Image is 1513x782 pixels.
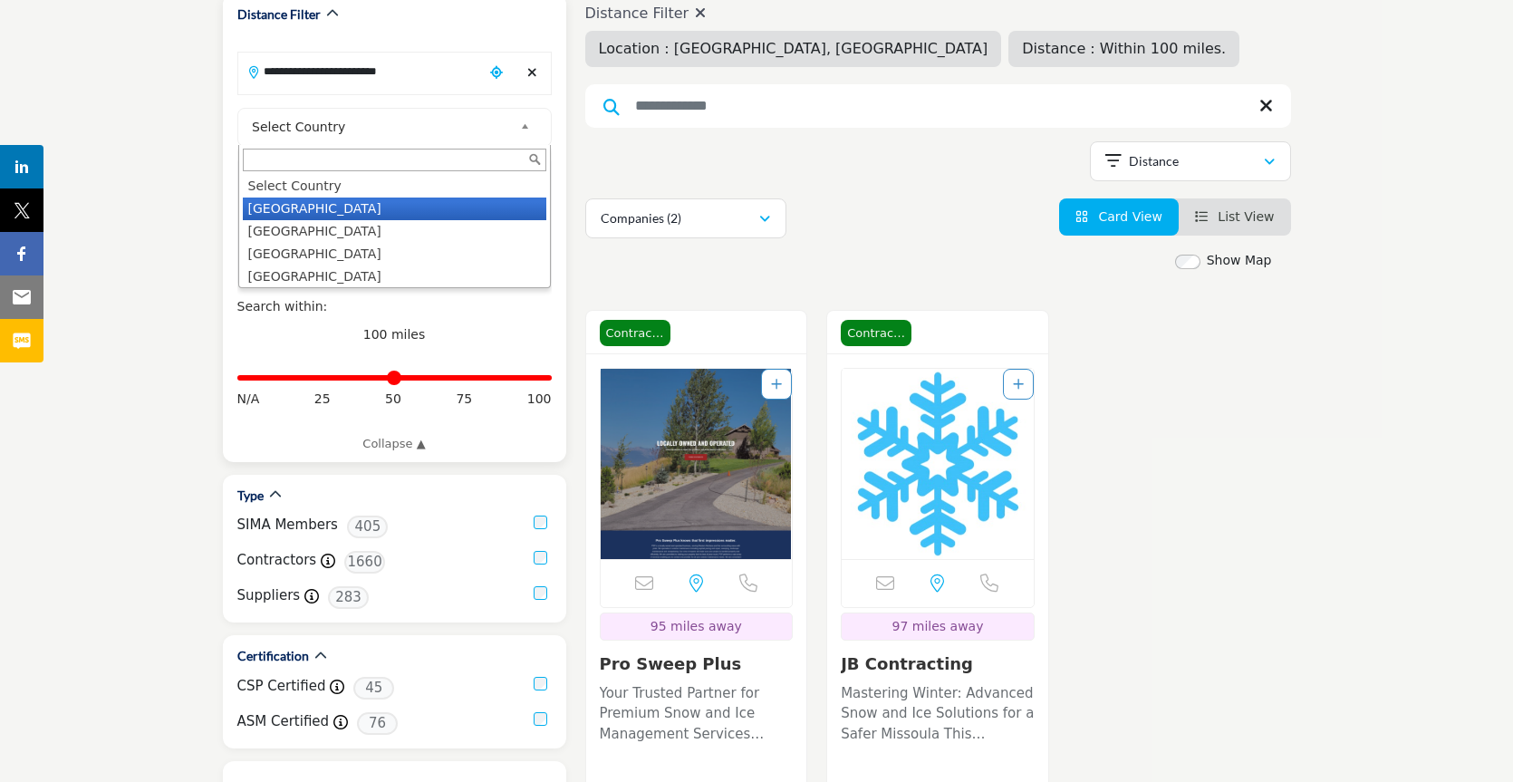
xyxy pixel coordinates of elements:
[237,711,330,732] label: ASM Certified
[1090,141,1291,181] button: Distance
[1207,251,1272,270] label: Show Map
[1098,209,1161,224] span: Card View
[237,297,552,316] div: Search within:
[347,516,388,538] span: 405
[314,390,331,409] span: 25
[1075,209,1162,224] a: View Card
[238,53,483,89] input: Search Location
[585,198,786,238] button: Companies (2)
[600,679,794,745] a: Your Trusted Partner for Premium Snow and Ice Management Services Specializing in snow and ice ma...
[237,5,321,24] h2: Distance Filter
[363,327,426,342] span: 100 miles
[252,116,513,138] span: Select Country
[600,654,742,673] a: Pro Sweep Plus
[243,175,546,198] li: Select Country
[519,53,546,92] div: Clear search location
[1013,377,1024,391] a: Add To List
[534,551,547,565] input: Contractors checkbox
[237,647,309,665] h2: Certification
[243,149,546,171] input: Search Text
[1195,209,1275,224] a: View List
[1179,198,1291,236] li: List View
[534,712,547,726] input: ASM Certified checkbox
[1129,152,1179,170] p: Distance
[841,654,973,673] a: JB Contracting
[237,550,317,571] label: Contractors
[600,320,670,347] span: Contractor
[237,487,264,505] h2: Type
[585,5,1240,22] h4: Distance Filter
[842,369,1034,559] img: JB Contracting
[344,551,385,574] span: 1660
[243,198,546,220] li: [GEOGRAPHIC_DATA]
[601,369,793,559] img: Pro Sweep Plus
[483,53,510,92] div: Choose your current location
[650,619,742,633] span: 95 miles away
[243,265,546,288] li: [GEOGRAPHIC_DATA]
[237,676,326,697] label: CSP Certified
[1022,40,1226,57] span: Distance : Within 100 miles.
[771,377,782,391] a: Add To List
[585,84,1291,128] input: Search Keyword
[600,654,794,674] h3: Pro Sweep Plus
[237,435,552,453] a: Collapse ▲
[841,683,1035,745] p: Mastering Winter: Advanced Snow and Ice Solutions for a Safer Missoula This esteemed organization...
[237,515,338,536] label: SIMA Members
[237,390,260,409] span: N/A
[842,369,1034,559] a: Open Listing in new tab
[353,677,394,700] span: 45
[328,586,369,609] span: 283
[599,40,988,57] span: Location : [GEOGRAPHIC_DATA], [GEOGRAPHIC_DATA]
[534,677,547,690] input: CSP Certified checkbox
[243,243,546,265] li: [GEOGRAPHIC_DATA]
[601,209,681,227] p: Companies (2)
[456,390,472,409] span: 75
[527,390,552,409] span: 100
[841,679,1035,745] a: Mastering Winter: Advanced Snow and Ice Solutions for a Safer Missoula This esteemed organization...
[243,220,546,243] li: [GEOGRAPHIC_DATA]
[237,585,301,606] label: Suppliers
[534,586,547,600] input: Suppliers checkbox
[841,320,911,347] span: Contractor
[385,390,401,409] span: 50
[357,712,398,735] span: 76
[841,654,1035,674] h3: JB Contracting
[1059,198,1179,236] li: Card View
[601,369,793,559] a: Open Listing in new tab
[534,516,547,529] input: SIMA Members checkbox
[1218,209,1274,224] span: List View
[600,683,794,745] p: Your Trusted Partner for Premium Snow and Ice Management Services Specializing in snow and ice ma...
[892,619,984,633] span: 97 miles away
